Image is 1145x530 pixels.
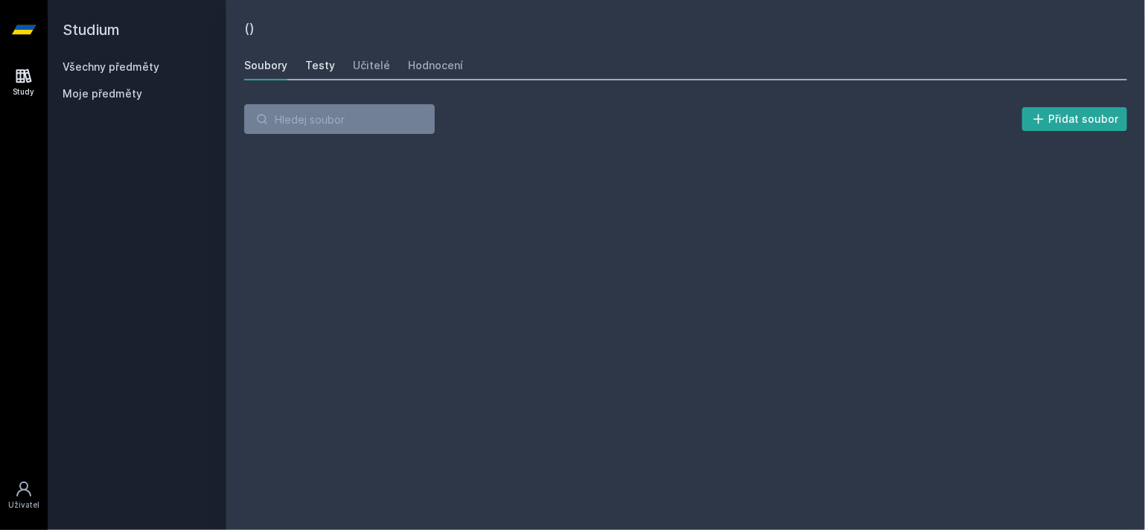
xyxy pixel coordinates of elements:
a: Testy [305,51,335,80]
a: Soubory [244,51,287,80]
span: Moje předměty [63,86,142,101]
a: Učitelé [353,51,390,80]
a: Všechny předměty [63,60,159,73]
a: Study [3,60,45,105]
div: Soubory [244,58,287,73]
h2: () [244,18,1127,39]
a: Uživatel [3,473,45,518]
a: Hodnocení [408,51,463,80]
div: Hodnocení [408,58,463,73]
div: Testy [305,58,335,73]
div: Učitelé [353,58,390,73]
div: Study [13,86,35,98]
div: Uživatel [8,499,39,511]
input: Hledej soubor [244,104,435,134]
button: Přidat soubor [1022,107,1128,131]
